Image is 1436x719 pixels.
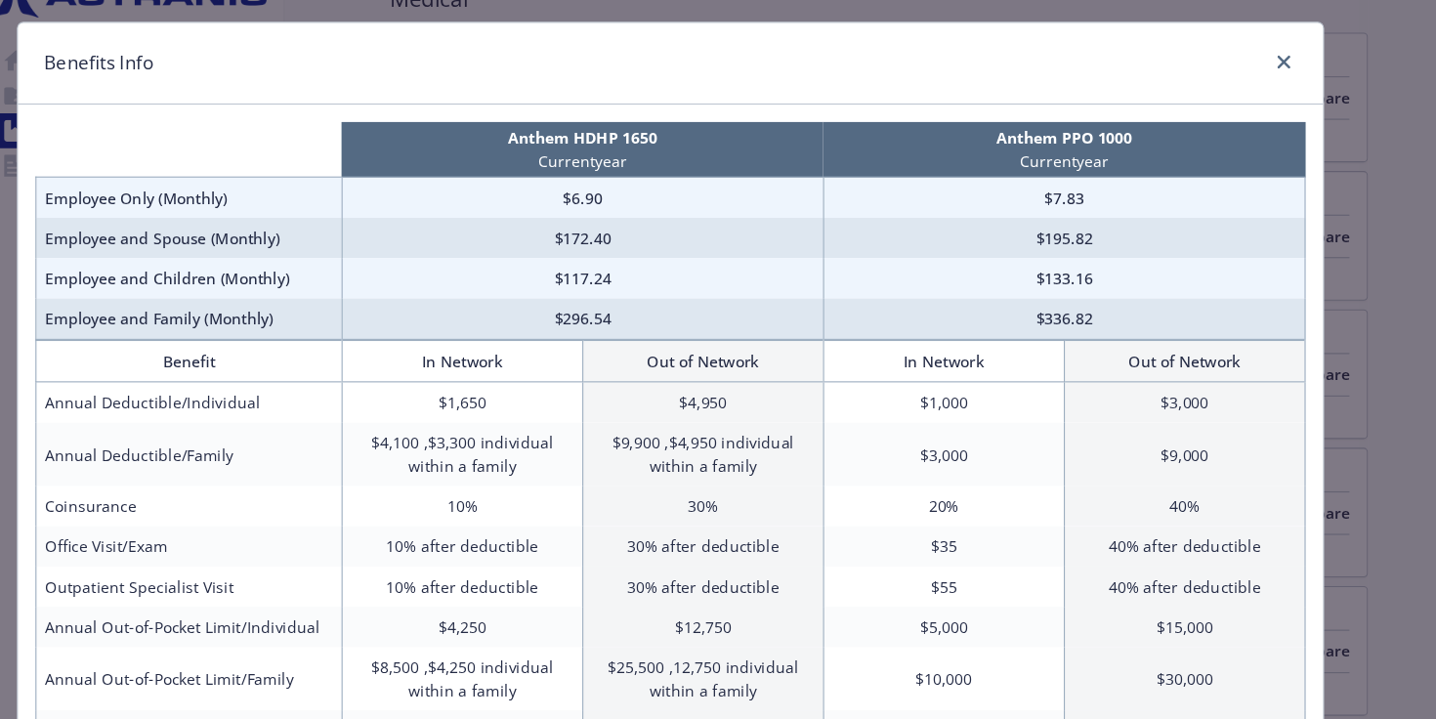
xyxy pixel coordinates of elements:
[149,515,424,551] td: Office Visit/Exam
[855,479,1071,515] td: 20%
[1071,479,1287,515] td: 40%
[423,479,639,515] td: 10%
[855,202,1287,239] td: $7.83
[149,311,424,348] td: Employee and Family (Monthly)
[423,202,855,239] td: $6.90
[855,311,1287,348] td: $336.82
[149,587,424,623] td: Annual Out-of-Pocket Limit/Individual
[427,177,851,197] p: Current year
[149,551,424,587] td: Outpatient Specialist Visit
[639,349,855,386] th: Out of Network
[423,515,639,551] td: 10% after deductible
[1071,623,1287,680] td: $30,000
[149,152,424,202] th: intentionally left blank
[639,422,855,479] td: $9,900 ,$4,950 individual within a family
[1071,551,1287,587] td: 40% after deductible
[423,551,639,587] td: 10% after deductible
[149,422,424,479] td: Annual Deductible/Family
[423,386,639,423] td: $1,650
[855,238,1287,275] td: $195.82
[423,311,855,348] td: $296.54
[1071,587,1287,623] td: $15,000
[855,623,1071,680] td: $10,000
[423,587,639,623] td: $4,250
[149,275,424,311] td: Employee and Children (Monthly)
[149,623,424,680] td: Annual Out-of-Pocket Limit/Family
[149,479,424,515] td: Coinsurance
[639,386,855,423] td: $4,950
[855,386,1071,423] td: $1,000
[855,551,1071,587] td: $55
[855,515,1071,551] td: $35
[1071,349,1287,386] th: Out of Network
[423,422,639,479] td: $4,100 ,$3,300 individual within a family
[1256,87,1280,110] a: close
[423,349,639,386] th: In Network
[156,87,254,112] h1: Benefits Info
[855,275,1287,311] td: $133.16
[1071,386,1287,423] td: $3,000
[639,551,855,587] td: 30% after deductible
[855,349,1071,386] th: In Network
[855,587,1071,623] td: $5,000
[859,177,1283,197] p: Current year
[149,386,424,423] td: Annual Deductible/Individual
[859,156,1283,177] p: Anthem PPO 1000
[639,623,855,680] td: $25,500 ,12,750 individual within a family
[639,479,855,515] td: 30%
[423,623,639,680] td: $8,500 ,$4,250 individual within a family
[149,349,424,386] th: Benefit
[149,202,424,239] td: Employee Only (Monthly)
[427,156,851,177] p: Anthem HDHP 1650
[639,587,855,623] td: $12,750
[1071,422,1287,479] td: $9,000
[423,238,855,275] td: $172.40
[1071,515,1287,551] td: 40% after deductible
[149,238,424,275] td: Employee and Spouse (Monthly)
[639,515,855,551] td: 30% after deductible
[423,275,855,311] td: $117.24
[855,422,1071,479] td: $3,000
